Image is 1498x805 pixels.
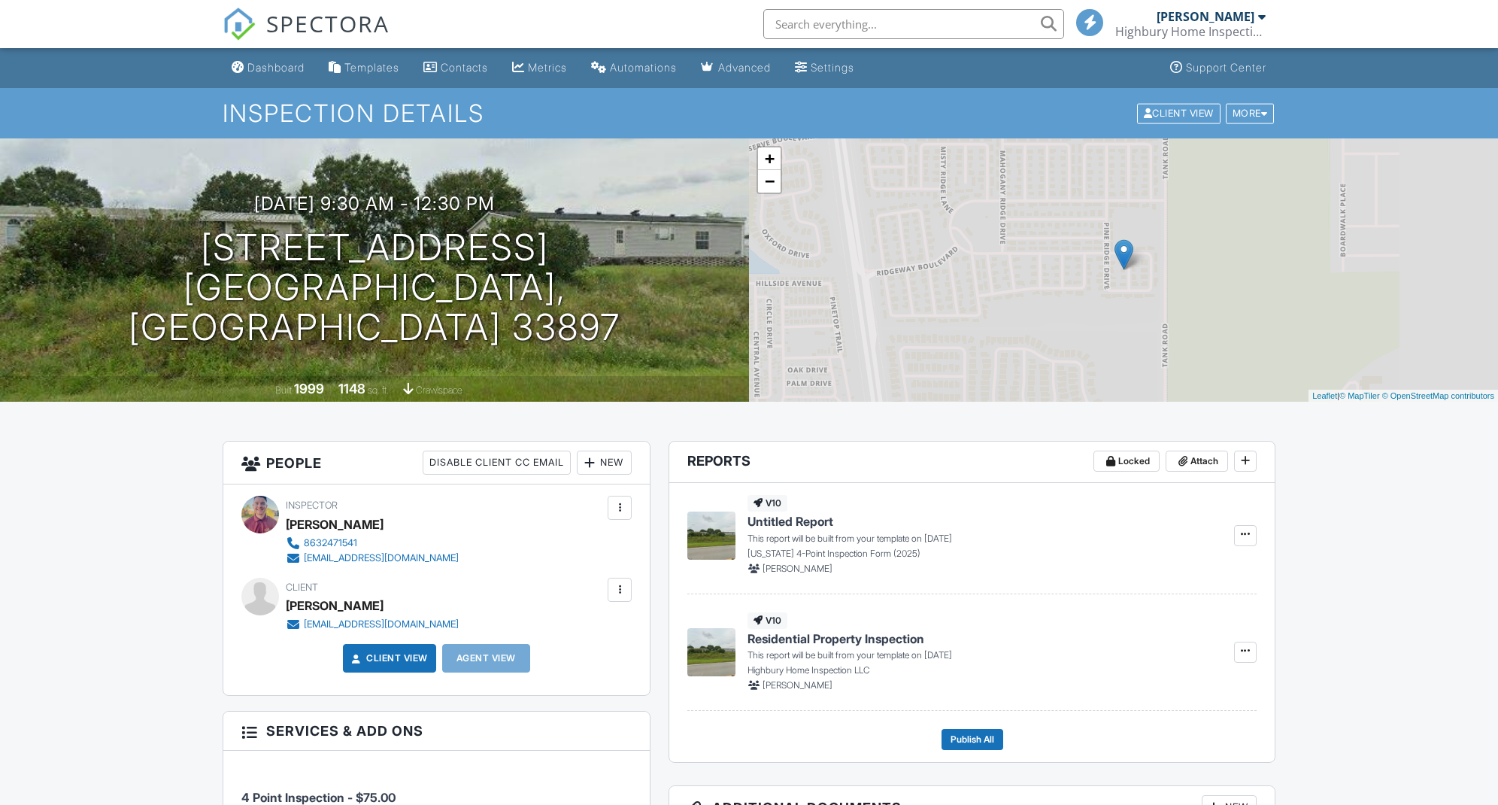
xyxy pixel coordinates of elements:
div: | [1308,390,1498,402]
span: sq. ft. [368,384,389,396]
div: Contacts [441,61,488,74]
a: © OpenStreetMap contributors [1382,391,1494,400]
h1: Inspection Details [223,100,1275,126]
a: Templates [323,54,405,82]
h1: [STREET_ADDRESS] [GEOGRAPHIC_DATA], [GEOGRAPHIC_DATA] 33897 [24,228,725,347]
h3: People [223,442,650,485]
div: Automations [610,61,677,74]
a: Dashboard [226,54,311,82]
div: [PERSON_NAME] [286,513,384,536]
a: Client View [348,651,428,666]
div: New [577,451,632,475]
a: Metrics [506,54,573,82]
h3: Services & Add ons [223,712,650,751]
a: © MapTiler [1339,391,1380,400]
div: [EMAIL_ADDRESS][DOMAIN_NAME] [304,618,459,630]
a: Client View [1136,107,1224,118]
div: Support Center [1186,61,1266,74]
a: Zoom in [758,147,781,170]
div: More [1226,103,1275,123]
div: Highbury Home Inspection [1115,24,1266,39]
div: [EMAIL_ADDRESS][DOMAIN_NAME] [304,552,459,564]
div: Dashboard [247,61,305,74]
input: Search everything... [763,9,1064,39]
div: 1148 [338,381,365,396]
a: Zoom out [758,170,781,193]
a: [EMAIL_ADDRESS][DOMAIN_NAME] [286,551,459,566]
div: 1999 [294,381,324,396]
div: Advanced [718,61,771,74]
h3: [DATE] 9:30 am - 12:30 pm [254,193,495,214]
div: Settings [811,61,854,74]
span: Client [286,582,318,593]
img: The Best Home Inspection Software - Spectora [223,8,256,41]
span: 4 Point Inspection - $75.00 [241,790,396,805]
a: Advanced [695,54,777,82]
div: [PERSON_NAME] [286,594,384,617]
a: SPECTORA [223,20,390,52]
div: Metrics [528,61,567,74]
div: Templates [344,61,399,74]
a: Support Center [1164,54,1272,82]
a: Settings [789,54,860,82]
a: [EMAIL_ADDRESS][DOMAIN_NAME] [286,617,459,632]
div: Client View [1137,103,1221,123]
a: Automations (Basic) [585,54,683,82]
span: Inspector [286,500,338,511]
div: Disable Client CC Email [423,451,571,475]
a: Leaflet [1312,391,1337,400]
a: Contacts [417,54,494,82]
span: SPECTORA [266,8,390,39]
span: Built [275,384,292,396]
a: 8632471541 [286,536,459,551]
div: 8632471541 [304,537,357,549]
div: [PERSON_NAME] [1157,9,1254,24]
span: crawlspace [416,384,462,396]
